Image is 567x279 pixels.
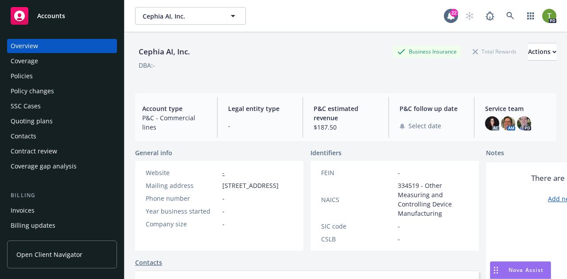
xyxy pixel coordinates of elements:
[490,262,501,279] div: Drag to move
[222,194,225,203] span: -
[222,168,225,177] a: -
[146,194,219,203] div: Phone number
[398,234,400,244] span: -
[314,122,378,132] span: $187.50
[490,261,551,279] button: Nova Assist
[450,9,458,17] div: 22
[222,181,279,190] span: [STREET_ADDRESS]
[146,219,219,229] div: Company size
[11,69,33,83] div: Policies
[11,129,36,143] div: Contacts
[228,121,292,130] span: -
[509,266,544,274] span: Nova Assist
[222,219,225,229] span: -
[501,7,519,25] a: Search
[400,104,464,113] span: P&C follow up date
[7,39,117,53] a: Overview
[7,218,117,233] a: Billing updates
[321,234,394,244] div: CSLB
[7,99,117,113] a: SSC Cases
[11,203,35,218] div: Invoices
[135,148,172,157] span: General info
[7,203,117,218] a: Invoices
[7,144,117,158] a: Contract review
[461,7,478,25] a: Start snowing
[522,7,540,25] a: Switch app
[222,206,225,216] span: -
[468,46,521,57] div: Total Rewards
[11,218,55,233] div: Billing updates
[485,104,549,113] span: Service team
[146,206,219,216] div: Year business started
[142,113,206,132] span: P&C - Commercial lines
[398,168,400,177] span: -
[321,195,394,204] div: NAICS
[11,54,38,68] div: Coverage
[398,181,468,218] span: 334519 - Other Measuring and Controlling Device Manufacturing
[11,99,41,113] div: SSC Cases
[528,43,556,60] div: Actions
[398,222,400,231] span: -
[393,46,461,57] div: Business Insurance
[311,148,342,157] span: Identifiers
[314,104,378,122] span: P&C estimated revenue
[11,144,57,158] div: Contract review
[486,148,504,159] span: Notes
[7,69,117,83] a: Policies
[7,4,117,28] a: Accounts
[408,121,441,130] span: Select date
[135,46,194,57] div: Cephia AI, Inc.
[135,258,162,267] a: Contacts
[7,54,117,68] a: Coverage
[7,84,117,98] a: Policy changes
[11,114,53,128] div: Quoting plans
[501,116,515,130] img: photo
[7,129,117,143] a: Contacts
[139,61,155,70] div: DBA: -
[528,43,556,61] button: Actions
[7,191,117,200] div: Billing
[321,222,394,231] div: SIC code
[485,116,499,130] img: photo
[481,7,499,25] a: Report a Bug
[142,104,206,113] span: Account type
[135,7,246,25] button: Cephia AI, Inc.
[321,168,394,177] div: FEIN
[11,84,54,98] div: Policy changes
[37,12,65,19] span: Accounts
[228,104,292,113] span: Legal entity type
[16,250,82,259] span: Open Client Navigator
[146,168,219,177] div: Website
[146,181,219,190] div: Mailing address
[7,114,117,128] a: Quoting plans
[517,116,531,130] img: photo
[143,11,219,21] span: Cephia AI, Inc.
[7,159,117,173] a: Coverage gap analysis
[11,159,77,173] div: Coverage gap analysis
[542,9,556,23] img: photo
[11,39,38,53] div: Overview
